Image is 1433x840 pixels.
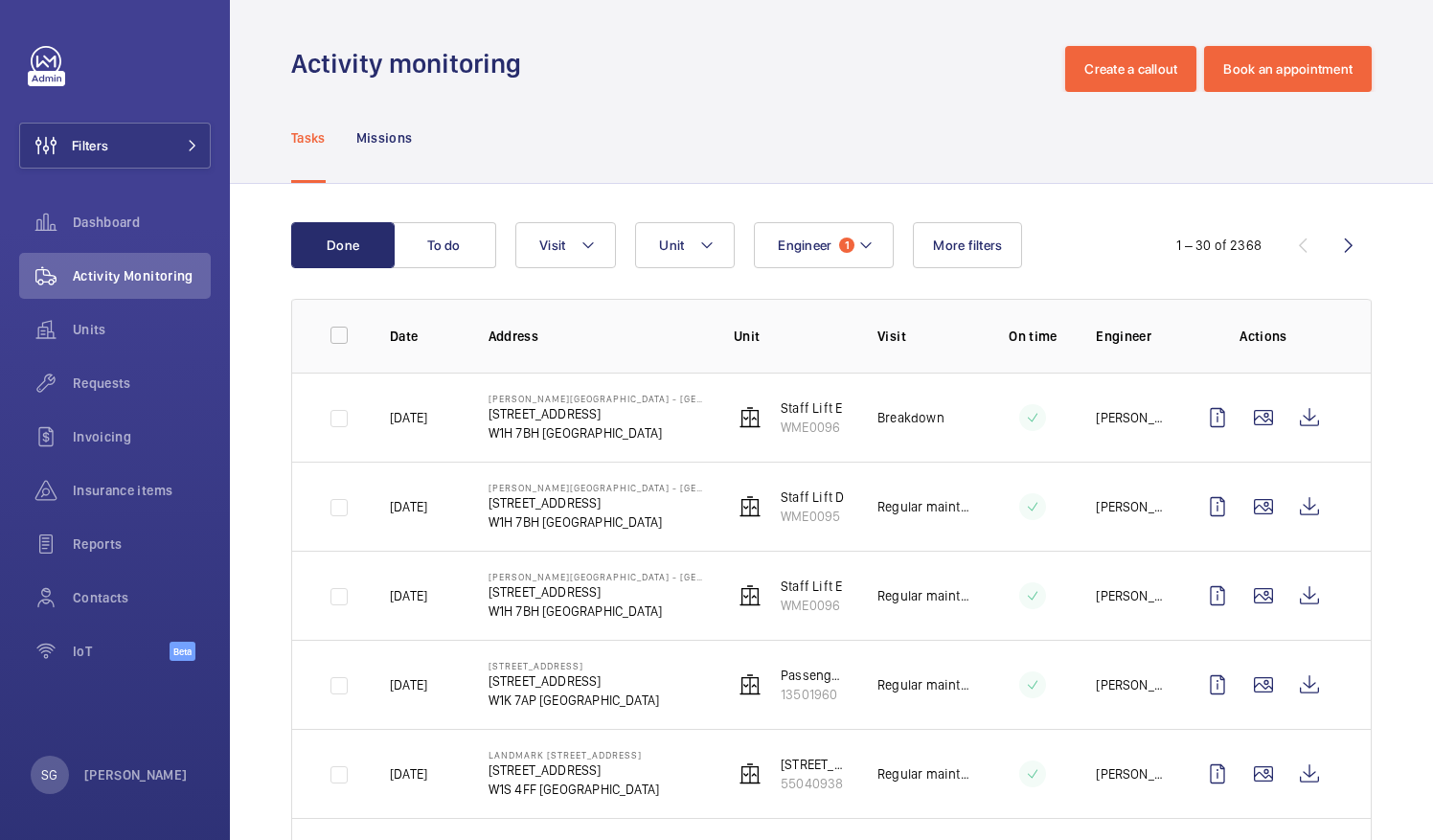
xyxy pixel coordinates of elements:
[489,582,704,602] p: [STREET_ADDRESS]
[489,749,660,761] p: Landmark [STREET_ADDRESS]
[73,266,211,285] span: Activity Monitoring
[84,765,188,784] p: [PERSON_NAME]
[1096,497,1164,516] p: [PERSON_NAME]
[781,507,844,526] p: WME0095
[1096,408,1164,427] p: [PERSON_NAME]
[877,408,944,427] p: Breakdown
[291,222,395,268] button: Done
[489,671,660,691] p: [STREET_ADDRESS]
[73,427,211,446] span: Invoicing
[1096,675,1164,694] p: [PERSON_NAME]
[489,393,704,404] p: [PERSON_NAME][GEOGRAPHIC_DATA] - [GEOGRAPHIC_DATA]
[390,675,427,694] p: [DATE]
[739,406,762,429] img: elevator.svg
[390,408,427,427] p: [DATE]
[739,584,762,607] img: elevator.svg
[739,762,762,785] img: elevator.svg
[877,586,969,605] p: Regular maintenance
[73,588,211,607] span: Contacts
[1096,764,1164,783] p: [PERSON_NAME]
[781,685,847,704] p: 13501960
[390,497,427,516] p: [DATE]
[1065,46,1196,92] button: Create a callout
[781,418,842,437] p: WME0096
[170,642,195,661] span: Beta
[72,136,108,155] span: Filters
[781,666,847,685] p: Passenger lift
[291,46,533,81] h1: Activity monitoring
[73,213,211,232] span: Dashboard
[489,571,704,582] p: [PERSON_NAME][GEOGRAPHIC_DATA] - [GEOGRAPHIC_DATA]
[489,423,704,443] p: W1H 7BH [GEOGRAPHIC_DATA]
[489,780,660,799] p: W1S 4FF [GEOGRAPHIC_DATA]
[356,128,413,148] p: Missions
[1096,327,1164,346] p: Engineer
[754,222,894,268] button: Engineer1
[539,238,565,253] span: Visit
[877,675,969,694] p: Regular maintenance
[933,238,1002,253] span: More filters
[781,774,847,793] p: 55040938
[291,128,326,148] p: Tasks
[489,404,704,423] p: [STREET_ADDRESS]
[739,673,762,696] img: elevator.svg
[390,327,458,346] p: Date
[390,586,427,605] p: [DATE]
[489,602,704,621] p: W1H 7BH [GEOGRAPHIC_DATA]
[489,660,660,671] p: [STREET_ADDRESS]
[1096,586,1164,605] p: [PERSON_NAME]
[19,123,211,169] button: Filters
[781,398,842,418] p: Staff Lift E
[73,374,211,393] span: Requests
[877,327,969,346] p: Visit
[1000,327,1065,346] p: On time
[877,764,969,783] p: Regular maintenance
[73,320,211,339] span: Units
[839,238,854,253] span: 1
[781,596,842,615] p: WME0096
[489,761,660,780] p: [STREET_ADDRESS]
[778,238,831,253] span: Engineer
[877,497,969,516] p: Regular maintenance
[781,577,842,596] p: Staff Lift E
[489,327,704,346] p: Address
[41,765,57,784] p: SG
[489,482,704,493] p: [PERSON_NAME][GEOGRAPHIC_DATA] - [GEOGRAPHIC_DATA]
[515,222,616,268] button: Visit
[73,534,211,554] span: Reports
[739,495,762,518] img: elevator.svg
[489,493,704,512] p: [STREET_ADDRESS]
[489,512,704,532] p: W1H 7BH [GEOGRAPHIC_DATA]
[1194,327,1332,346] p: Actions
[393,222,496,268] button: To do
[913,222,1022,268] button: More filters
[489,691,660,710] p: W1K 7AP [GEOGRAPHIC_DATA]
[659,238,684,253] span: Unit
[635,222,735,268] button: Unit
[781,488,844,507] p: Staff Lift D
[781,755,847,774] p: [STREET_ADDRESS].
[390,764,427,783] p: [DATE]
[73,481,211,500] span: Insurance items
[73,642,170,661] span: IoT
[1176,236,1262,255] div: 1 – 30 of 2368
[734,327,847,346] p: Unit
[1204,46,1372,92] button: Book an appointment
